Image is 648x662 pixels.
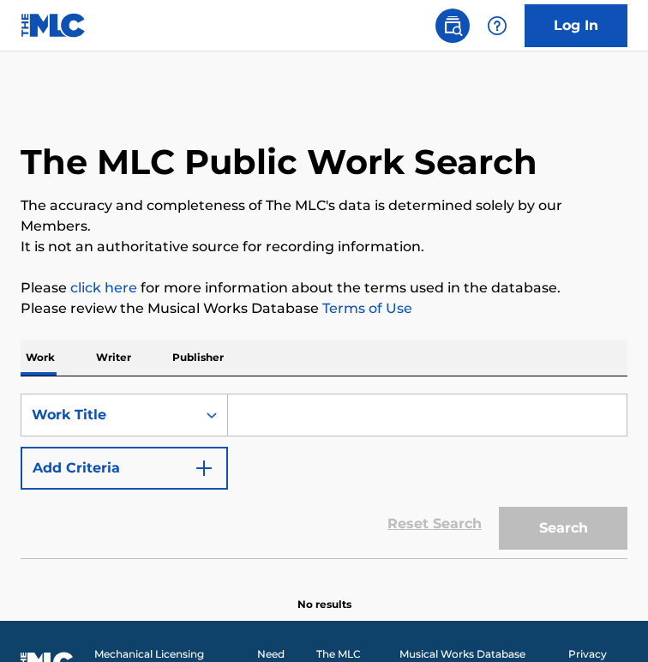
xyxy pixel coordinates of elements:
[70,280,137,296] a: click here
[21,447,228,490] button: Add Criteria
[442,15,463,36] img: search
[21,340,60,376] p: Work
[435,9,470,43] a: Public Search
[297,576,351,612] p: No results
[21,298,627,319] p: Please review the Musical Works Database
[562,580,648,662] iframe: Chat Widget
[21,13,87,38] img: MLC Logo
[167,340,229,376] p: Publisher
[21,278,627,298] p: Please for more information about the terms used in the database.
[21,196,627,237] p: The accuracy and completeness of The MLC's data is determined solely by our Members.
[487,15,507,36] img: help
[21,141,537,184] h1: The MLC Public Work Search
[32,405,186,425] div: Work Title
[525,4,627,47] a: Log In
[194,458,214,478] img: 9d2ae6d4665cec9f34b9.svg
[91,340,136,376] p: Writer
[21,237,627,257] p: It is not an authoritative source for recording information.
[21,394,627,558] form: Search Form
[319,300,412,316] a: Terms of Use
[480,9,514,43] div: Help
